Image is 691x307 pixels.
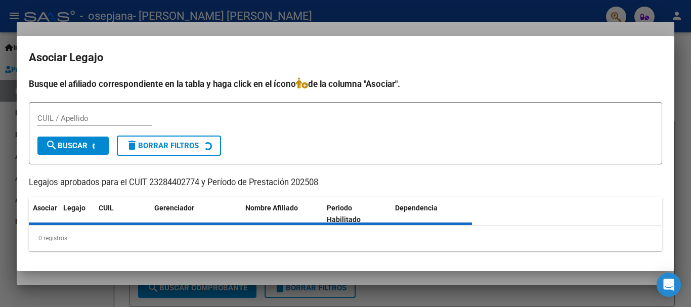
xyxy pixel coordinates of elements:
datatable-header-cell: Gerenciador [150,197,241,231]
p: Legajos aprobados para el CUIT 23284402774 y Período de Prestación 202508 [29,177,662,189]
span: Asociar [33,204,57,212]
h2: Asociar Legajo [29,48,662,67]
span: Borrar Filtros [126,141,199,150]
span: Periodo Habilitado [327,204,361,224]
span: Dependencia [395,204,438,212]
mat-icon: delete [126,139,138,151]
button: Buscar [37,137,109,155]
span: Gerenciador [154,204,194,212]
button: Borrar Filtros [117,136,221,156]
datatable-header-cell: Dependencia [391,197,472,231]
datatable-header-cell: Periodo Habilitado [323,197,391,231]
datatable-header-cell: CUIL [95,197,150,231]
div: Open Intercom Messenger [657,273,681,297]
datatable-header-cell: Nombre Afiliado [241,197,323,231]
datatable-header-cell: Asociar [29,197,59,231]
span: CUIL [99,204,114,212]
datatable-header-cell: Legajo [59,197,95,231]
span: Legajo [63,204,85,212]
div: 0 registros [29,226,662,251]
span: Nombre Afiliado [245,204,298,212]
mat-icon: search [46,139,58,151]
span: Buscar [46,141,88,150]
h4: Busque el afiliado correspondiente en la tabla y haga click en el ícono de la columna "Asociar". [29,77,662,91]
